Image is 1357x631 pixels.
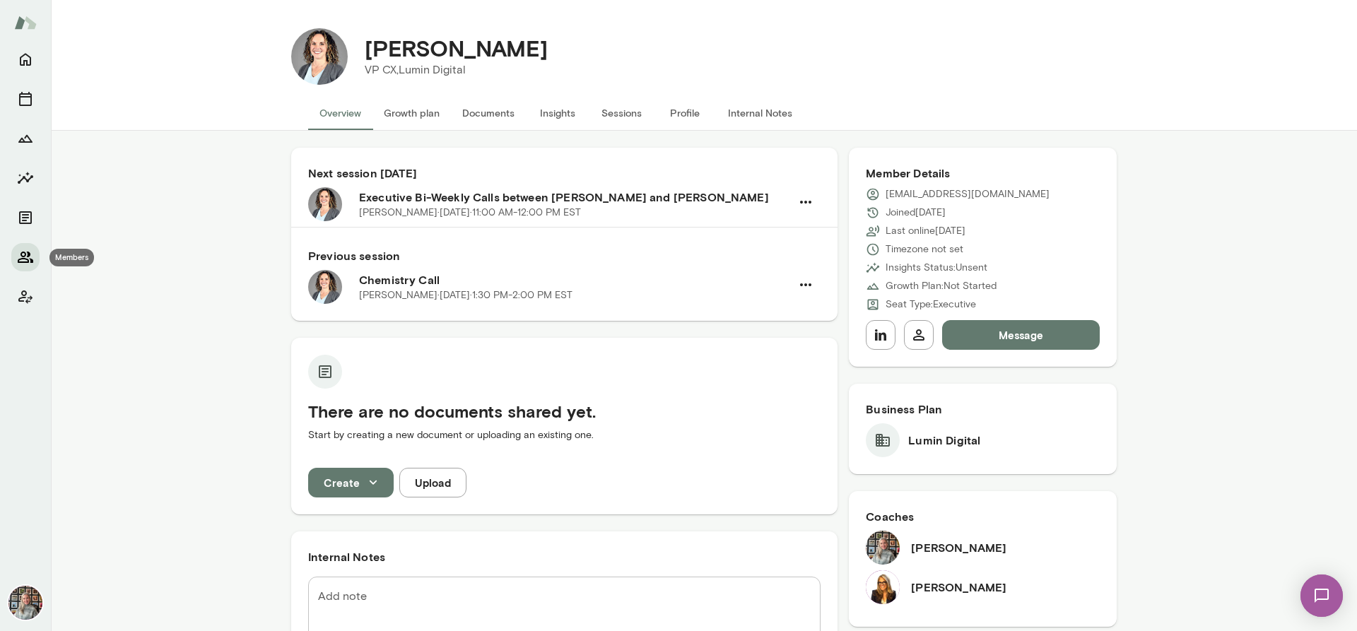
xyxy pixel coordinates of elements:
p: [PERSON_NAME] · [DATE] · 11:00 AM-12:00 PM EST [359,206,581,220]
p: Timezone not set [886,242,963,256]
h5: There are no documents shared yet. [308,400,821,423]
h6: Coaches [866,508,1100,525]
h6: [PERSON_NAME] [911,539,1006,556]
button: Growth plan [372,96,451,130]
button: Create [308,468,394,497]
button: Insights [11,164,40,192]
button: Insights [526,96,589,130]
button: Documents [451,96,526,130]
button: Members [11,243,40,271]
h6: Lumin Digital [908,432,980,449]
h6: Executive Bi-Weekly Calls between [PERSON_NAME] and [PERSON_NAME] [359,189,791,206]
h6: Member Details [866,165,1100,182]
p: Insights Status: Unsent [886,261,987,275]
p: [PERSON_NAME] · [DATE] · 1:30 PM-2:00 PM EST [359,288,572,302]
img: Mento [14,9,37,36]
button: Growth Plan [11,124,40,153]
h6: Business Plan [866,401,1100,418]
button: Message [942,320,1100,350]
img: Tricia Maggio [8,586,42,620]
button: Upload [399,468,466,497]
p: Seat Type: Executive [886,297,976,312]
div: Members [49,249,94,266]
p: Joined [DATE] [886,206,946,220]
img: Tricia Maggio [866,531,900,565]
h4: [PERSON_NAME] [365,35,548,61]
button: Documents [11,204,40,232]
p: [EMAIL_ADDRESS][DOMAIN_NAME] [886,187,1050,201]
h6: Chemistry Call [359,271,791,288]
h6: Internal Notes [308,548,821,565]
button: Home [11,45,40,73]
button: Client app [11,283,40,311]
p: Last online [DATE] [886,224,965,238]
button: Sessions [589,96,653,130]
img: Tracey Gaddes [291,28,348,85]
button: Sessions [11,85,40,113]
p: Start by creating a new document or uploading an existing one. [308,428,821,442]
h6: Previous session [308,247,821,264]
p: Growth Plan: Not Started [886,279,997,293]
img: Melissa Lemberg [866,570,900,604]
button: Profile [653,96,717,130]
h6: [PERSON_NAME] [911,579,1006,596]
h6: Next session [DATE] [308,165,821,182]
p: VP CX, Lumin Digital [365,61,548,78]
button: Internal Notes [717,96,804,130]
button: Overview [308,96,372,130]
